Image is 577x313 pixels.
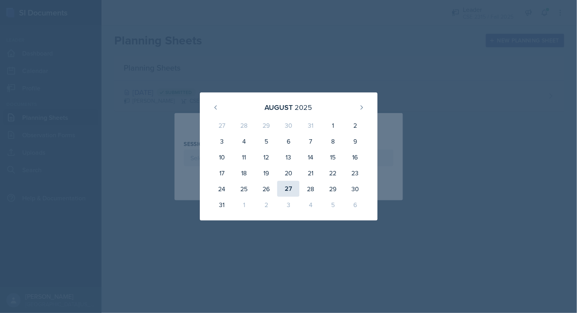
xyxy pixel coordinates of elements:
[299,149,322,165] div: 14
[211,133,233,149] div: 3
[255,197,277,213] div: 2
[322,133,344,149] div: 8
[255,149,277,165] div: 12
[322,149,344,165] div: 15
[322,117,344,133] div: 1
[233,133,255,149] div: 4
[233,165,255,181] div: 18
[299,181,322,197] div: 28
[233,197,255,213] div: 1
[255,133,277,149] div: 5
[295,102,312,113] div: 2025
[277,181,299,197] div: 27
[299,165,322,181] div: 21
[233,181,255,197] div: 25
[344,181,366,197] div: 30
[233,149,255,165] div: 11
[265,102,293,113] div: August
[277,197,299,213] div: 3
[277,149,299,165] div: 13
[322,197,344,213] div: 5
[277,133,299,149] div: 6
[211,117,233,133] div: 27
[211,181,233,197] div: 24
[344,117,366,133] div: 2
[255,181,277,197] div: 26
[211,149,233,165] div: 10
[322,165,344,181] div: 22
[211,165,233,181] div: 17
[299,117,322,133] div: 31
[344,197,366,213] div: 6
[299,133,322,149] div: 7
[277,117,299,133] div: 30
[322,181,344,197] div: 29
[277,165,299,181] div: 20
[233,117,255,133] div: 28
[344,165,366,181] div: 23
[255,165,277,181] div: 19
[255,117,277,133] div: 29
[344,149,366,165] div: 16
[344,133,366,149] div: 9
[211,197,233,213] div: 31
[299,197,322,213] div: 4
